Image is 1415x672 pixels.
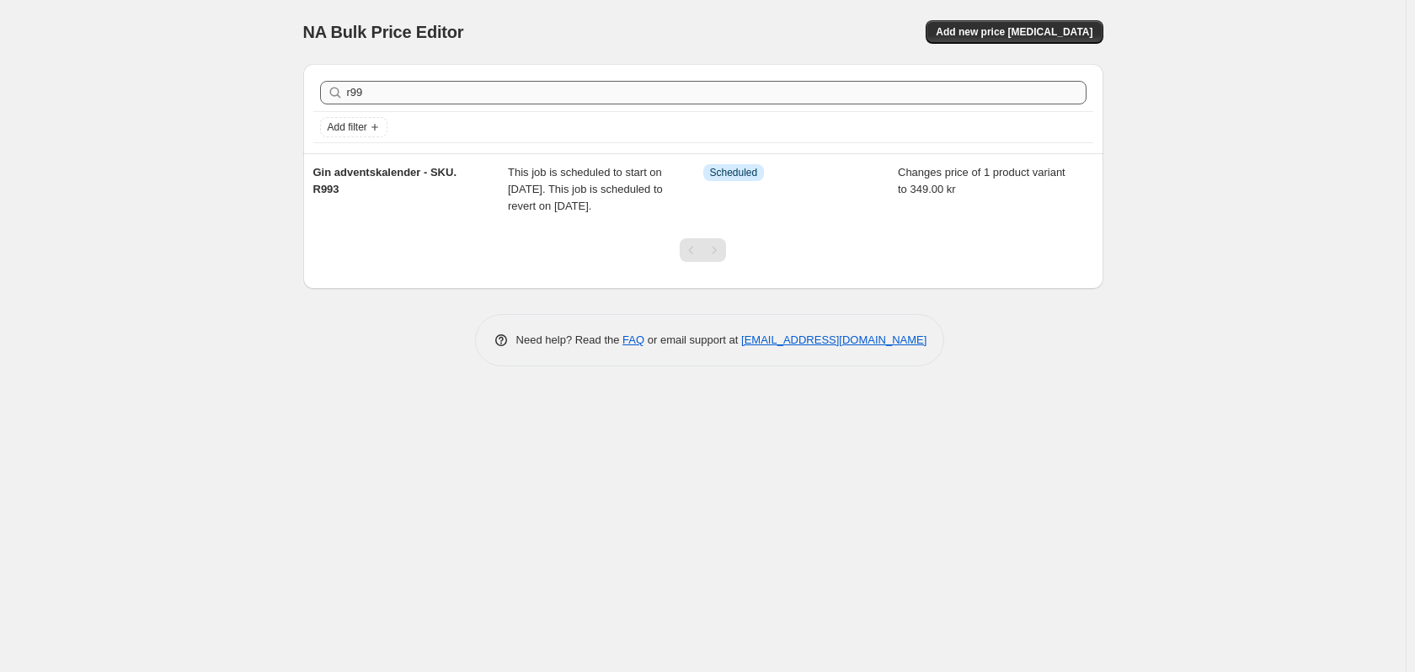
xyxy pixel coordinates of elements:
[303,23,464,41] span: NA Bulk Price Editor
[622,333,644,346] a: FAQ
[936,25,1092,39] span: Add new price [MEDICAL_DATA]
[680,238,726,262] nav: Pagination
[328,120,367,134] span: Add filter
[710,166,758,179] span: Scheduled
[926,20,1103,44] button: Add new price [MEDICAL_DATA]
[741,333,926,346] a: [EMAIL_ADDRESS][DOMAIN_NAME]
[898,166,1065,195] span: Changes price of 1 product variant to 349.00 kr
[508,166,663,212] span: This job is scheduled to start on [DATE]. This job is scheduled to revert on [DATE].
[313,166,457,195] span: Gin adventskalender - SKU. R993
[320,117,387,137] button: Add filter
[516,333,623,346] span: Need help? Read the
[644,333,741,346] span: or email support at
